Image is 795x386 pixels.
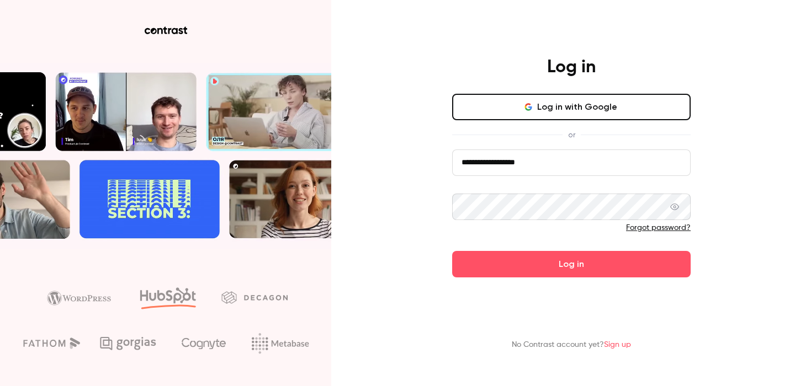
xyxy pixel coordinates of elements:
span: or [563,129,581,141]
button: Log in [452,251,691,277]
a: Sign up [604,341,631,349]
img: decagon [221,291,288,303]
a: Forgot password? [626,224,691,232]
h4: Log in [547,56,596,78]
button: Log in with Google [452,94,691,120]
p: No Contrast account yet? [512,339,631,351]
